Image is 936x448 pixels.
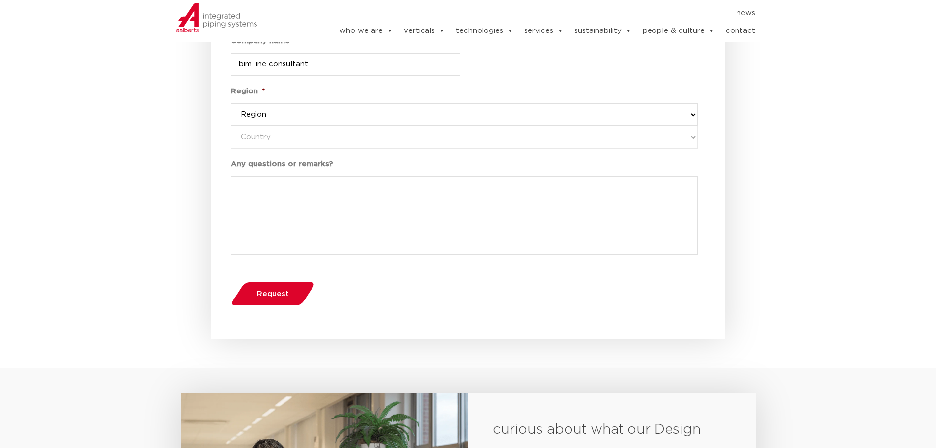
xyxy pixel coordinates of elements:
a: people & culture [643,21,715,41]
a: verticals [404,21,445,41]
a: technologies [456,21,513,41]
a: contact [726,21,755,41]
span: Request [257,290,289,298]
button: Request [227,281,318,306]
a: services [524,21,564,41]
label: Any questions or remarks? [231,159,333,169]
label: Region [231,87,265,96]
nav: Menu [310,5,756,21]
a: who we are [340,21,393,41]
a: sustainability [574,21,632,41]
a: news [737,5,755,21]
